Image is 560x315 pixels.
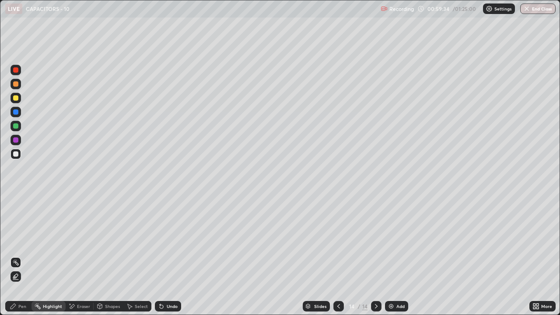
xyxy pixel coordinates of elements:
div: More [541,304,552,308]
div: Slides [314,304,326,308]
div: 14 [347,304,356,309]
div: Shapes [105,304,120,308]
div: Select [135,304,148,308]
div: Pen [18,304,26,308]
p: Recording [389,6,414,12]
div: Highlight [43,304,62,308]
img: add-slide-button [388,303,395,310]
div: 14 [362,302,367,310]
div: Undo [167,304,178,308]
div: / [358,304,360,309]
div: Add [396,304,405,308]
img: recording.375f2c34.svg [381,5,388,12]
button: End Class [520,3,556,14]
div: Eraser [77,304,90,308]
img: end-class-cross [523,5,530,12]
p: LIVE [8,5,20,12]
img: class-settings-icons [486,5,493,12]
p: CAPACITORS - 10 [26,5,70,12]
p: Settings [494,7,511,11]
